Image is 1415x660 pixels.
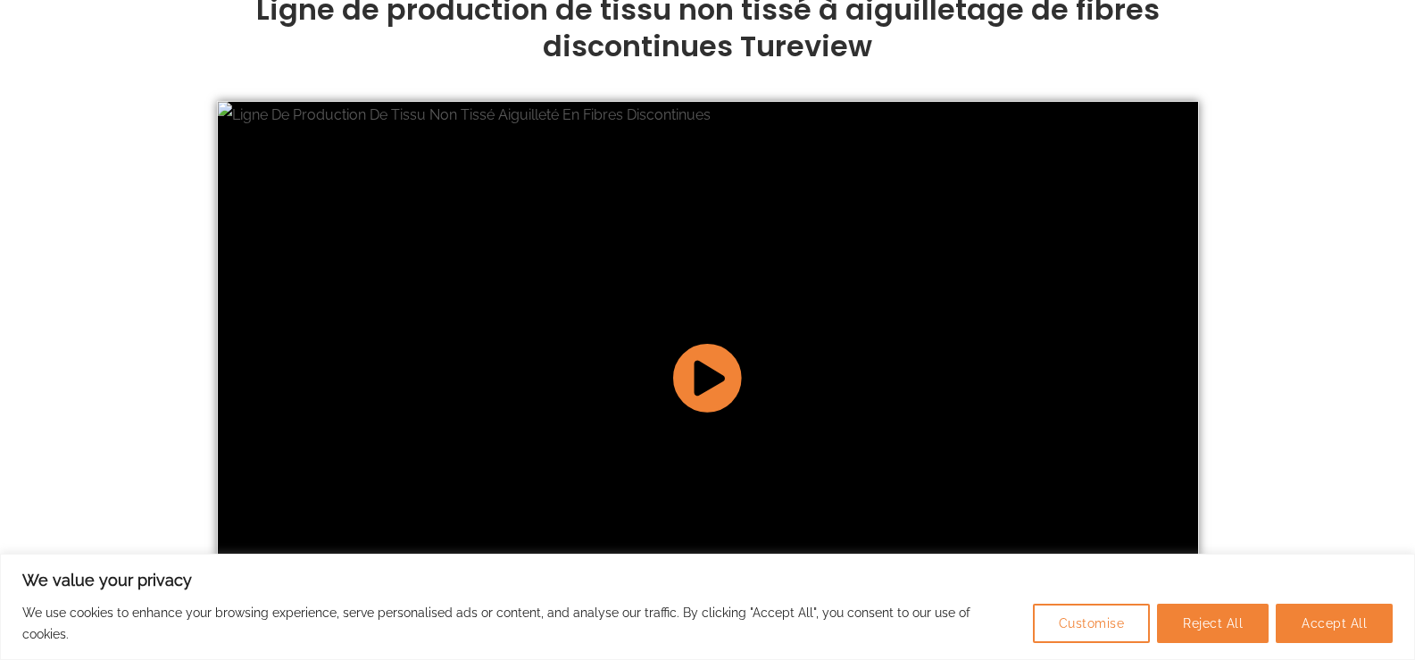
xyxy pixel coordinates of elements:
[22,570,1393,591] p: We value your privacy
[1157,604,1269,643] button: Reject All
[1033,604,1151,643] button: Customise
[1276,604,1393,643] button: Accept All
[22,602,1020,645] p: We use cookies to enhance your browsing experience, serve personalised ads or content, and analys...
